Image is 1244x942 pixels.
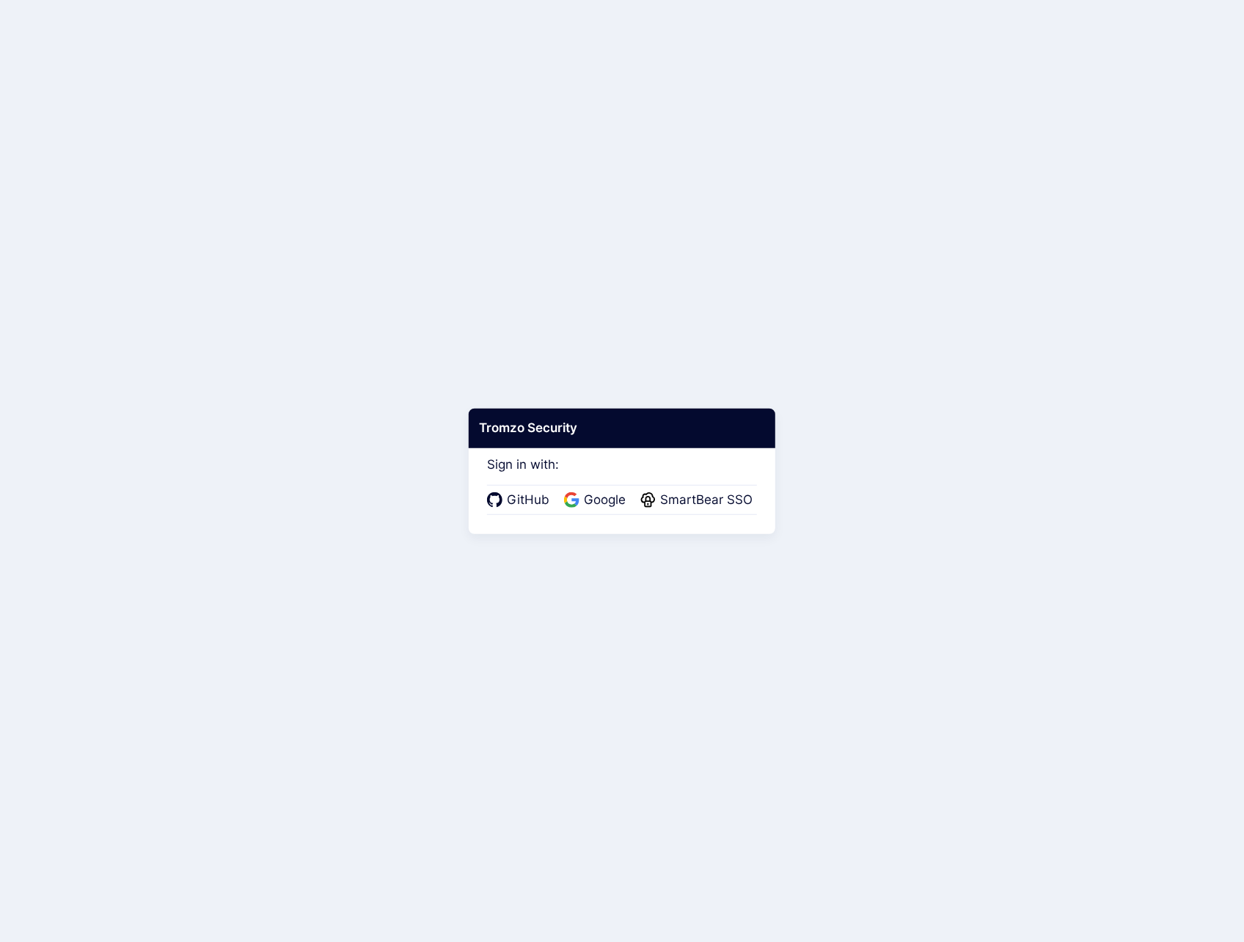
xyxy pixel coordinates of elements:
div: Sign in with: [487,437,757,515]
a: GitHub [487,491,554,510]
span: GitHub [502,491,554,510]
span: SmartBear SSO [656,491,757,510]
div: Tromzo Security [469,409,775,448]
a: Google [564,491,630,510]
a: SmartBear SSO [640,491,757,510]
span: Google [579,491,630,510]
